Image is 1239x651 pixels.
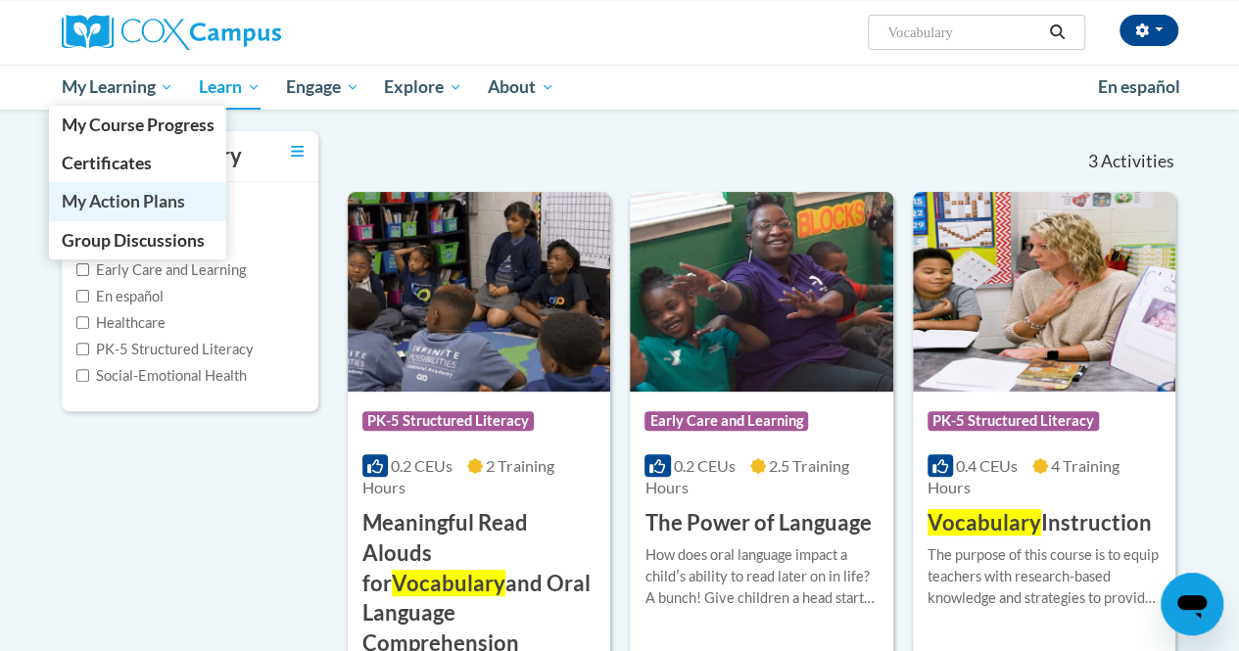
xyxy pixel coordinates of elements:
span: Vocabulary [392,570,505,596]
label: En español [76,286,164,307]
span: 0.2 CEUs [674,456,736,475]
span: En español [1098,76,1180,97]
a: My Action Plans [49,182,227,220]
a: Cox Campus [62,15,414,50]
a: About [475,65,567,110]
div: The purpose of this course is to equip teachers with research-based knowledge and strategies to p... [928,544,1161,609]
span: 0.2 CEUs [391,456,453,475]
a: Certificates [49,144,227,182]
span: Vocabulary [928,509,1041,535]
label: Healthcare [76,312,166,334]
img: Cox Campus [62,15,281,50]
a: My Learning [49,65,187,110]
img: Course Logo [913,192,1175,392]
span: 3 [1087,151,1097,172]
span: Group Discussions [61,230,204,251]
img: Course Logo [630,192,892,392]
h3: The Power of Language [644,508,871,538]
span: My Action Plans [61,191,184,211]
span: PK-5 Structured Literacy [928,411,1099,431]
span: Certificates [61,153,151,173]
label: Early Care and Learning [76,259,246,281]
input: Checkbox for Options [76,316,89,329]
span: About [488,75,554,99]
label: PK-5 Structured Literacy [76,339,254,360]
span: Explore [384,75,462,99]
span: PK-5 Structured Literacy [362,411,534,431]
div: Main menu [47,65,1193,110]
span: 0.4 CEUs [956,456,1018,475]
a: Learn [186,65,273,110]
a: En español [1085,67,1193,108]
a: Explore [371,65,475,110]
iframe: Button to launch messaging window [1161,573,1223,635]
a: Toggle collapse [291,141,304,163]
span: My Course Progress [61,115,214,135]
input: Checkbox for Options [76,343,89,355]
input: Checkbox for Options [76,263,89,276]
input: Checkbox for Options [76,290,89,302]
input: Checkbox for Options [76,369,89,382]
div: How does oral language impact a childʹs ability to read later on in life? A bunch! Give children ... [644,544,878,609]
a: Group Discussions [49,221,227,259]
h3: Instruction [928,508,1152,538]
span: Learn [199,75,261,99]
input: Search Courses [885,21,1042,44]
span: 2.5 Training Hours [644,456,848,496]
a: My Course Progress [49,106,227,144]
label: Social-Emotional Health [76,365,247,387]
button: Account Settings [1120,15,1178,46]
span: 2 Training Hours [362,456,554,496]
button: Search [1042,21,1072,44]
a: Engage [273,65,372,110]
span: 4 Training Hours [928,456,1120,496]
img: Course Logo [348,192,610,392]
span: My Learning [61,75,173,99]
span: Engage [286,75,359,99]
span: Activities [1101,151,1174,172]
span: Early Care and Learning [644,411,808,431]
